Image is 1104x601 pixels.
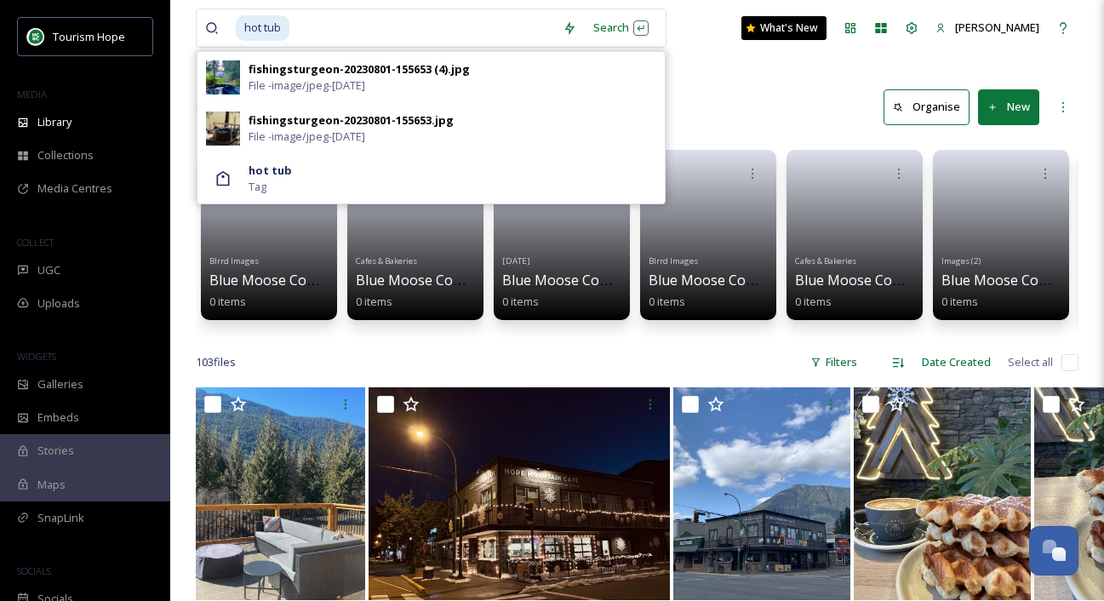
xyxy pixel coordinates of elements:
div: fishingsturgeon-20230801-155653 (4).jpg [249,61,470,77]
span: File - image/jpeg - [DATE] [249,77,365,94]
span: SOCIALS [17,564,51,577]
span: [PERSON_NAME] [955,20,1039,35]
span: Maps [37,477,66,493]
span: Blrrd Images [649,255,698,266]
span: Tag [249,179,266,195]
span: COLLECT [17,236,54,249]
span: SnapLink [37,510,84,526]
span: Blue Moose Coffee House [502,271,669,289]
span: WIDGETS [17,350,56,363]
span: Library [37,114,72,130]
img: Hope Mountain Cafe (8).jpeg [673,387,850,600]
span: Media Centres [37,180,112,197]
span: File - image/jpeg - [DATE] [249,129,365,145]
a: What's New [741,16,827,40]
span: Galleries [37,376,83,392]
span: [DATE] [502,255,530,266]
a: Cafes & BakeriesBlue Moose Coffee House0 items [795,251,962,309]
span: Cafes & Bakeries [356,255,417,266]
a: Cafes & BakeriesBlue Moose Coffee House0 items [356,251,523,309]
div: Filters [802,346,866,379]
span: 0 items [356,294,392,309]
a: Blrrd ImagesBlue Moose Coffee House0 items [209,251,376,309]
span: Cafes & Bakeries [795,255,856,266]
span: Collections [37,147,94,163]
img: e6e03e60c0948183af95be4e04a79345122a5b8f16b514462d02f877d1979c12.jpg [206,60,240,94]
img: Hope Mountain Cafe (3).jpg [369,387,670,600]
span: 0 items [795,294,832,309]
span: Blue Moose Coffee House [356,271,523,289]
span: 103 file s [196,354,236,370]
div: Date Created [913,346,999,379]
span: Blrrd Images [209,255,259,266]
div: Search [585,11,657,44]
img: Hope Mountain Cafe (7).jpeg [854,387,1031,600]
span: Select all [1008,354,1053,370]
button: Open Chat [1029,526,1078,575]
span: hot tub [236,15,289,40]
img: dbe19b2cd93e069d21abb1b3874fad39f83ff45a9a61498995516808a9148320.jpg [206,112,240,146]
span: Blue Moose Coffee House [649,271,815,289]
button: Organise [884,89,970,124]
span: Embeds [37,409,79,426]
div: fishingsturgeon-20230801-155653.jpg [249,112,454,129]
span: Images (2) [941,255,981,266]
strong: hot tub [249,163,292,178]
span: 0 items [502,294,539,309]
span: Stories [37,443,74,459]
span: 0 items [649,294,685,309]
span: Blue Moose Coffee House [795,271,962,289]
button: New [978,89,1039,124]
a: [DATE]Blue Moose Coffee House0 items [502,251,669,309]
span: Blue Moose Coffee House [209,271,376,289]
span: UGC [37,262,60,278]
span: 0 items [209,294,246,309]
span: Uploads [37,295,80,312]
span: Tourism Hope [53,29,125,44]
span: 0 items [941,294,978,309]
a: Blrrd ImagesBlue Moose Coffee House0 items [649,251,815,309]
a: [PERSON_NAME] [927,11,1048,44]
a: Organise [884,89,978,124]
img: logo.png [27,28,44,45]
span: MEDIA [17,88,47,100]
img: ext_1752091667.985387_hello@liftylife.com-IMG_8996.jpg [196,387,365,600]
